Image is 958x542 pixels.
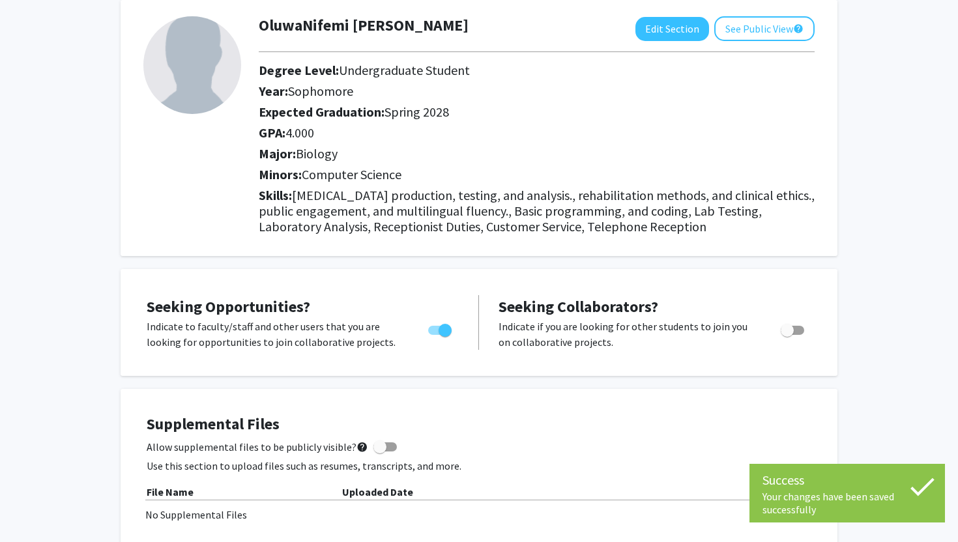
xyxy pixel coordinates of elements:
button: Edit Section [635,17,709,41]
span: Seeking Opportunities? [147,296,310,317]
button: See Public View [714,16,815,41]
div: Success [762,470,932,490]
h2: Degree Level: [259,63,815,78]
span: Undergraduate Student [339,62,470,78]
span: Computer Science [302,166,401,182]
h2: Expected Graduation: [259,104,815,120]
h1: OluwaNifemi [PERSON_NAME] [259,16,469,35]
div: No Supplemental Files [145,507,813,522]
span: Allow supplemental files to be publicly visible? [147,439,368,455]
mat-icon: help [356,439,368,455]
h2: Skills: [259,188,815,235]
div: Toggle [776,319,811,338]
span: Biology [296,145,338,162]
iframe: Chat [10,483,55,532]
span: Seeking Collaborators? [499,296,658,317]
p: Indicate to faculty/staff and other users that you are looking for opportunities to join collabor... [147,319,403,350]
b: Uploaded Date [342,485,413,498]
h2: GPA: [259,125,815,141]
h4: Supplemental Files [147,415,811,434]
h2: Minors: [259,167,815,182]
span: [MEDICAL_DATA] production, testing, and analysis., rehabilitation methods, and clinical ethics., ... [259,187,815,235]
div: Your changes have been saved successfully [762,490,932,516]
div: Toggle [423,319,459,338]
img: Profile Picture [143,16,241,114]
span: 4.000 [285,124,314,141]
h2: Year: [259,83,815,99]
b: File Name [147,485,194,498]
p: Indicate if you are looking for other students to join you on collaborative projects. [499,319,756,350]
h2: Major: [259,146,815,162]
span: Sophomore [288,83,353,99]
span: Spring 2028 [385,104,449,120]
mat-icon: help [793,21,804,36]
p: Use this section to upload files such as resumes, transcripts, and more. [147,458,811,474]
